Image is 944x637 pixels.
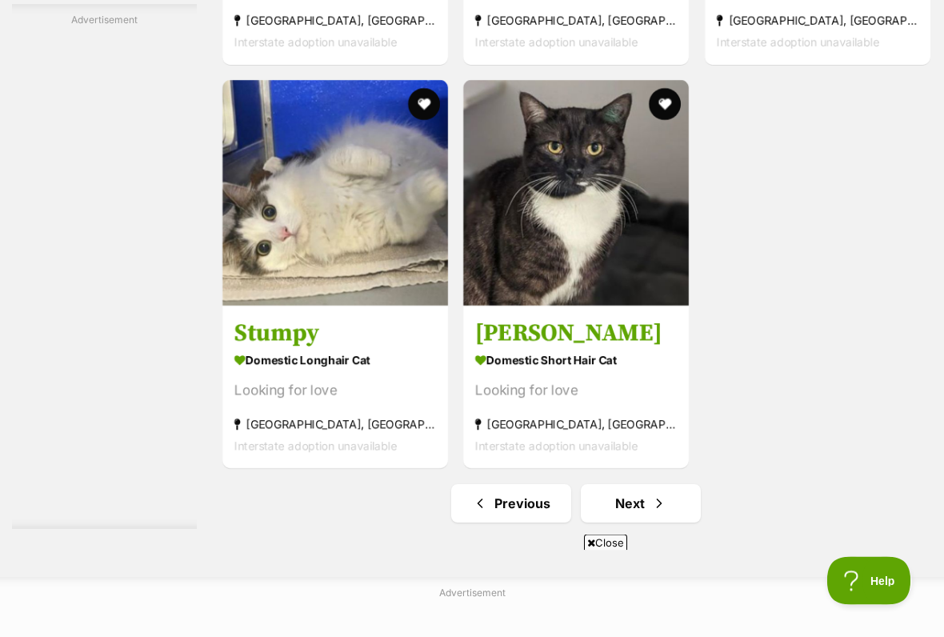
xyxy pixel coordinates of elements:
[475,439,638,453] span: Interstate adoption unavailable
[717,36,879,50] span: Interstate adoption unavailable
[475,318,677,349] h3: [PERSON_NAME]
[463,306,689,469] a: [PERSON_NAME] Domestic Short Hair Cat Looking for love [GEOGRAPHIC_DATA], [GEOGRAPHIC_DATA] Inter...
[234,318,436,349] h3: Stumpy
[451,485,571,523] a: Previous page
[221,485,932,523] nav: Pagination
[234,439,397,453] span: Interstate adoption unavailable
[12,4,197,530] div: Advertisement
[222,306,448,469] a: Stumpy Domestic Longhair Cat Looking for love [GEOGRAPHIC_DATA], [GEOGRAPHIC_DATA] Interstate ado...
[717,10,918,32] strong: [GEOGRAPHIC_DATA], [GEOGRAPHIC_DATA]
[40,34,168,514] iframe: Advertisement
[463,81,689,306] img: Arlo - Domestic Short Hair Cat
[234,349,436,372] strong: Domestic Longhair Cat
[475,349,677,372] strong: Domestic Short Hair Cat
[234,414,436,435] strong: [GEOGRAPHIC_DATA], [GEOGRAPHIC_DATA]
[84,557,860,629] iframe: Advertisement
[827,557,912,605] iframe: Help Scout Beacon - Open
[581,485,701,523] a: Next page
[650,89,682,121] button: favourite
[475,10,677,32] strong: [GEOGRAPHIC_DATA], [GEOGRAPHIC_DATA]
[475,414,677,435] strong: [GEOGRAPHIC_DATA], [GEOGRAPHIC_DATA]
[222,81,448,306] img: Stumpy - Domestic Longhair Cat
[234,36,397,50] span: Interstate adoption unavailable
[234,380,436,402] div: Looking for love
[475,36,638,50] span: Interstate adoption unavailable
[234,10,436,32] strong: [GEOGRAPHIC_DATA], [GEOGRAPHIC_DATA]
[584,535,627,551] span: Close
[408,89,440,121] button: favourite
[475,380,677,402] div: Looking for love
